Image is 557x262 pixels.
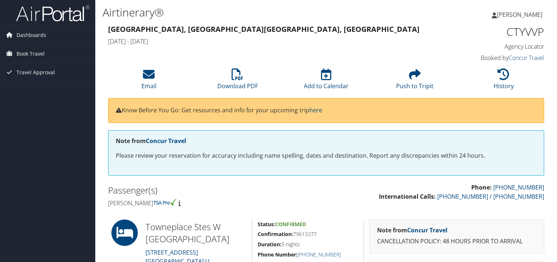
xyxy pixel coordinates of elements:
[509,54,544,62] a: Concur Travel
[298,251,341,258] a: [PHONE_NUMBER]
[153,199,177,206] img: tsa-precheck.png
[437,192,544,201] a: [PHONE_NUMBER] / [PHONE_NUMBER]
[116,151,536,161] p: Please review your reservation for accuracy including name spelling, dates and destination. Repor...
[309,106,322,114] a: here
[377,237,536,246] p: CANCELLATION POLICY: 48 HOURS PRIOR TO ARRIVAL
[108,184,321,196] h2: Passenger(s)
[258,231,358,238] h5: 79613377
[217,72,258,90] a: Download PDF
[116,106,536,115] p: Know Before You Go: Get resources and info for your upcoming trip
[108,37,432,45] h4: [DATE] - [DATE]
[108,199,321,207] h4: [PERSON_NAME]
[258,241,281,248] strong: Duration:
[275,221,306,228] span: Confirmed
[443,42,544,50] h4: Agency Locator
[494,72,514,90] a: History
[443,24,544,40] h1: CTYVVP
[258,251,298,258] strong: Phone Number:
[16,63,55,82] span: Travel Approval
[146,137,186,145] a: Concur Travel
[377,226,447,234] strong: Note from
[396,72,434,90] a: Push to Tripit
[258,241,358,248] h5: 5 nights
[492,4,550,26] a: [PERSON_NAME]
[379,192,436,201] strong: International Calls:
[493,183,544,191] a: [PHONE_NUMBER]
[141,72,156,90] a: Email
[108,24,420,34] strong: [GEOGRAPHIC_DATA], [GEOGRAPHIC_DATA] [GEOGRAPHIC_DATA], [GEOGRAPHIC_DATA]
[407,226,447,234] a: Concur Travel
[16,45,45,63] span: Book Travel
[116,137,186,145] strong: Note from
[145,221,246,245] h2: Towneplace Stes W [GEOGRAPHIC_DATA]
[258,231,293,237] strong: Confirmation:
[258,221,275,228] strong: Status:
[16,5,89,22] img: airportal-logo.png
[304,72,348,90] a: Add to Calendar
[16,26,46,44] span: Dashboards
[443,54,544,62] h4: Booked by
[103,5,401,20] h1: Airtinerary®
[471,183,492,191] strong: Phone:
[497,11,542,19] span: [PERSON_NAME]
